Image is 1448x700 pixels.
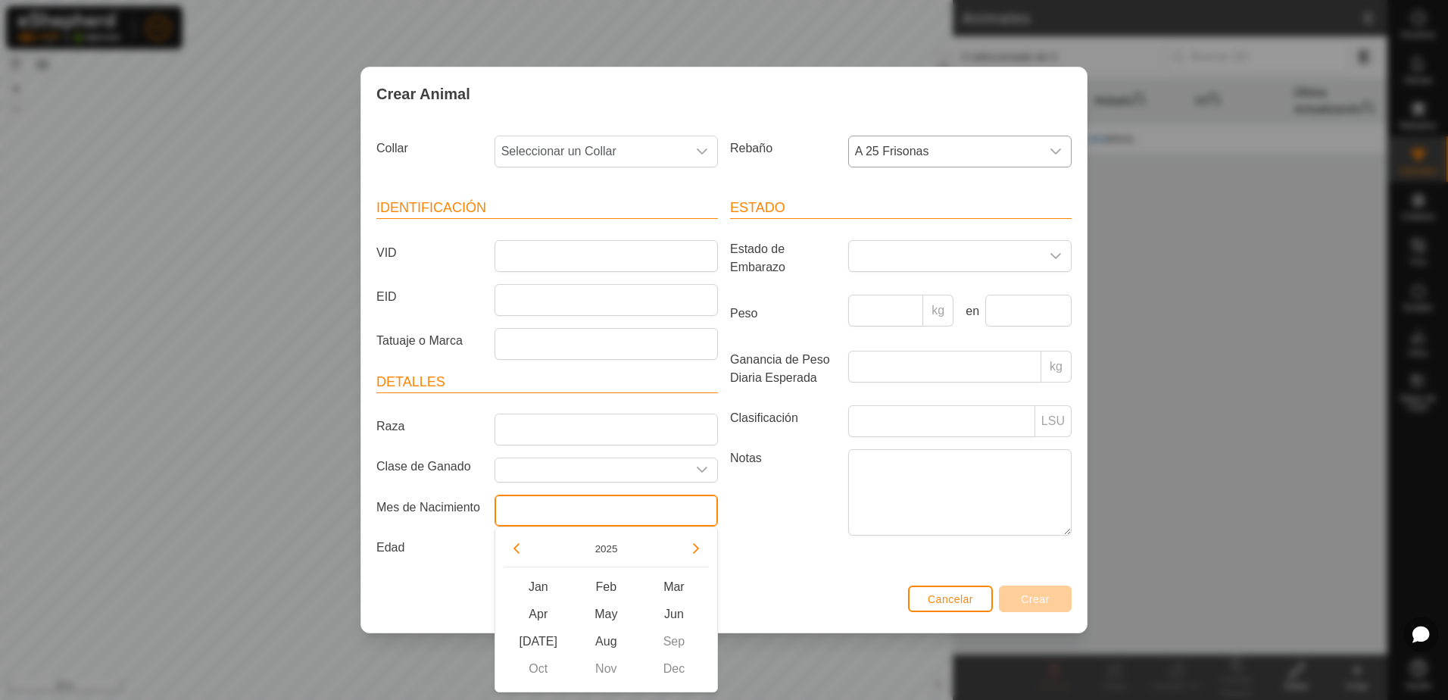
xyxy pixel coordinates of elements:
header: Detalles [376,372,718,393]
span: Seleccionar un Collar [495,136,687,167]
button: Next Year [684,536,708,561]
span: Jun [640,601,708,628]
span: Aug [572,628,640,655]
label: Mes de Nacimiento [370,495,488,520]
label: Raza [370,414,488,439]
div: dropdown trigger [687,136,717,167]
p-inputgroup-addon: kg [923,295,953,327]
span: Apr [504,601,573,628]
button: Previous Year [504,536,529,561]
p-inputgroup-addon: LSU [1035,405,1072,437]
label: Notas [724,449,842,535]
label: Collar [370,136,488,161]
span: Crear Animal [376,83,470,105]
label: Tatuaje o Marca [370,328,488,354]
header: Identificación [376,198,718,219]
span: Mar [640,573,708,601]
button: Choose Year [588,539,623,557]
label: Peso [724,295,842,333]
label: EID [370,284,488,310]
input: Seleccione o ingrese una Clase de Ganado [495,458,687,482]
label: Clasificación [724,405,842,431]
span: Jan [504,573,573,601]
button: Crear [999,586,1072,612]
label: Estado de Embarazo [724,240,842,277]
span: Cancelar [928,593,973,605]
span: A 25 Frisonas [849,136,1041,167]
span: Feb [572,573,640,601]
label: Clase de Ganado [370,458,488,477]
label: Edad [370,539,488,557]
span: May [572,601,640,628]
label: en [960,302,979,320]
div: dropdown trigger [1041,136,1071,167]
div: dropdown trigger [1041,241,1071,271]
label: Ganancia de Peso Diaria Esperada [724,351,842,387]
span: Crear [1021,593,1050,605]
p-inputgroup-addon: kg [1041,351,1072,383]
label: Rebaño [724,136,842,161]
div: dropdown trigger [687,458,717,482]
span: [DATE] [504,628,573,655]
label: VID [370,240,488,266]
button: Cancelar [908,586,993,612]
header: Estado [730,198,1072,219]
div: Choose Date [495,527,718,692]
